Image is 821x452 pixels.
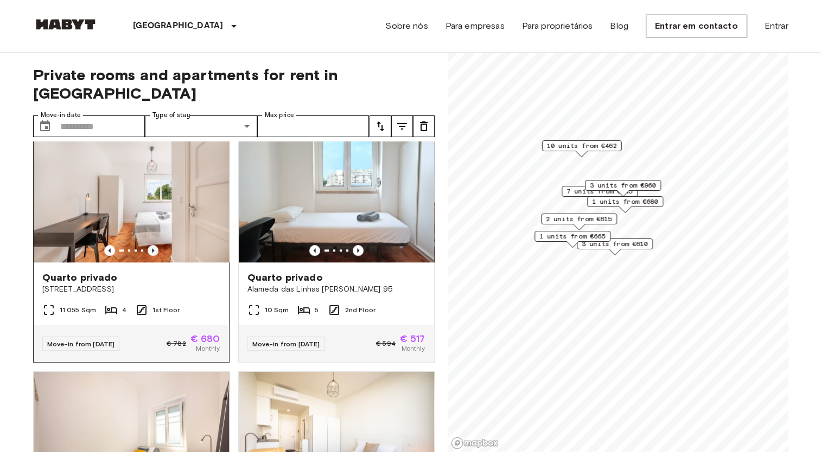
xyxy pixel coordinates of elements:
[542,140,621,157] div: Map marker
[33,19,98,30] img: Habyt
[765,20,788,33] a: Entrar
[391,115,413,137] button: tune
[167,339,186,348] span: € 782
[247,284,425,295] span: Alameda das Linhas [PERSON_NAME] 95
[60,305,97,315] span: 11.055 Sqm
[587,196,663,213] div: Map marker
[562,186,638,203] div: Map marker
[376,339,396,348] span: € 594
[42,284,220,295] span: [STREET_ADDRESS]
[152,305,180,315] span: 1st Floor
[309,245,320,256] button: Previous image
[265,111,294,120] label: Max price
[247,271,323,284] span: Quarto privado
[585,180,661,197] div: Map marker
[47,340,115,348] span: Move-in from [DATE]
[239,132,434,262] img: Marketing picture of unit PT-17-005-004-04H
[534,231,610,248] div: Map marker
[567,186,633,196] span: 7 units from €545
[104,245,115,256] button: Previous image
[152,111,190,120] label: Type of stay
[196,344,220,353] span: Monthly
[385,20,428,33] a: Sobre nós
[315,305,319,315] span: 5
[41,111,81,120] label: Move-in date
[541,214,617,230] div: Map marker
[133,20,224,33] p: [GEOGRAPHIC_DATA]
[252,340,320,348] span: Move-in from [DATE]
[413,115,435,137] button: tune
[546,214,612,224] span: 2 units from €615
[400,334,425,344] span: € 517
[34,132,229,262] img: Marketing picture of unit PT-17-151-003-001
[353,245,364,256] button: Previous image
[370,115,391,137] button: tune
[582,239,648,249] span: 3 units from €610
[148,245,158,256] button: Previous image
[522,20,593,33] a: Para proprietários
[646,15,747,37] a: Entrar em contacto
[592,197,658,206] span: 1 units from €680
[451,437,499,449] a: Mapbox logo
[42,271,118,284] span: Quarto privado
[345,305,376,315] span: 2nd Floor
[401,344,425,353] span: Monthly
[265,305,289,315] span: 10 Sqm
[539,231,606,241] span: 1 units from €665
[238,132,435,363] a: Marketing picture of unit PT-17-005-004-04HPrevious imagePrevious imageQuarto privadoAlameda das ...
[33,132,230,363] a: Marketing picture of unit PT-17-151-003-001Previous imagePrevious imageQuarto privado[STREET_ADDR...
[577,238,653,255] div: Map marker
[122,305,126,315] span: 4
[590,180,656,190] span: 3 units from €960
[445,20,505,33] a: Para empresas
[190,334,220,344] span: € 680
[33,66,435,102] span: Private rooms and apartments for rent in [GEOGRAPHIC_DATA]
[34,115,56,137] button: Choose date
[546,141,616,151] span: 10 units from €462
[610,20,628,33] a: Blog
